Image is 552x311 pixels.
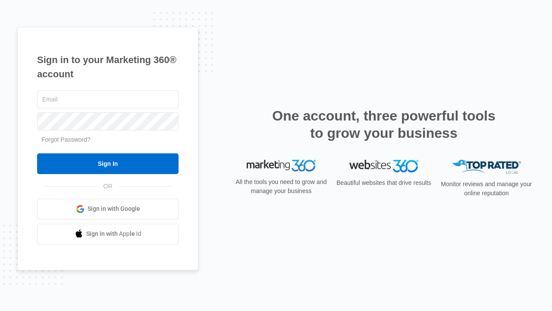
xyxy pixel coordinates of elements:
[233,178,329,196] p: All the tools you need to grow and manage your business
[438,180,535,198] p: Monitor reviews and manage your online reputation
[452,160,521,174] img: Top Rated Local
[37,199,179,219] a: Sign in with Google
[349,160,418,172] img: Websites 360
[37,224,179,244] a: Sign in with Apple Id
[336,178,432,187] p: Beautiful websites that drive results
[37,153,179,174] input: Sign In
[86,229,141,238] span: Sign in with Apple Id
[247,160,316,172] img: Marketing 360
[41,136,91,143] a: Forgot Password?
[270,107,498,142] h2: One account, three powerful tools to grow your business
[88,204,140,213] span: Sign in with Google
[37,90,179,108] input: Email
[97,182,119,191] span: OR
[37,53,179,81] h1: Sign in to your Marketing 360® account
